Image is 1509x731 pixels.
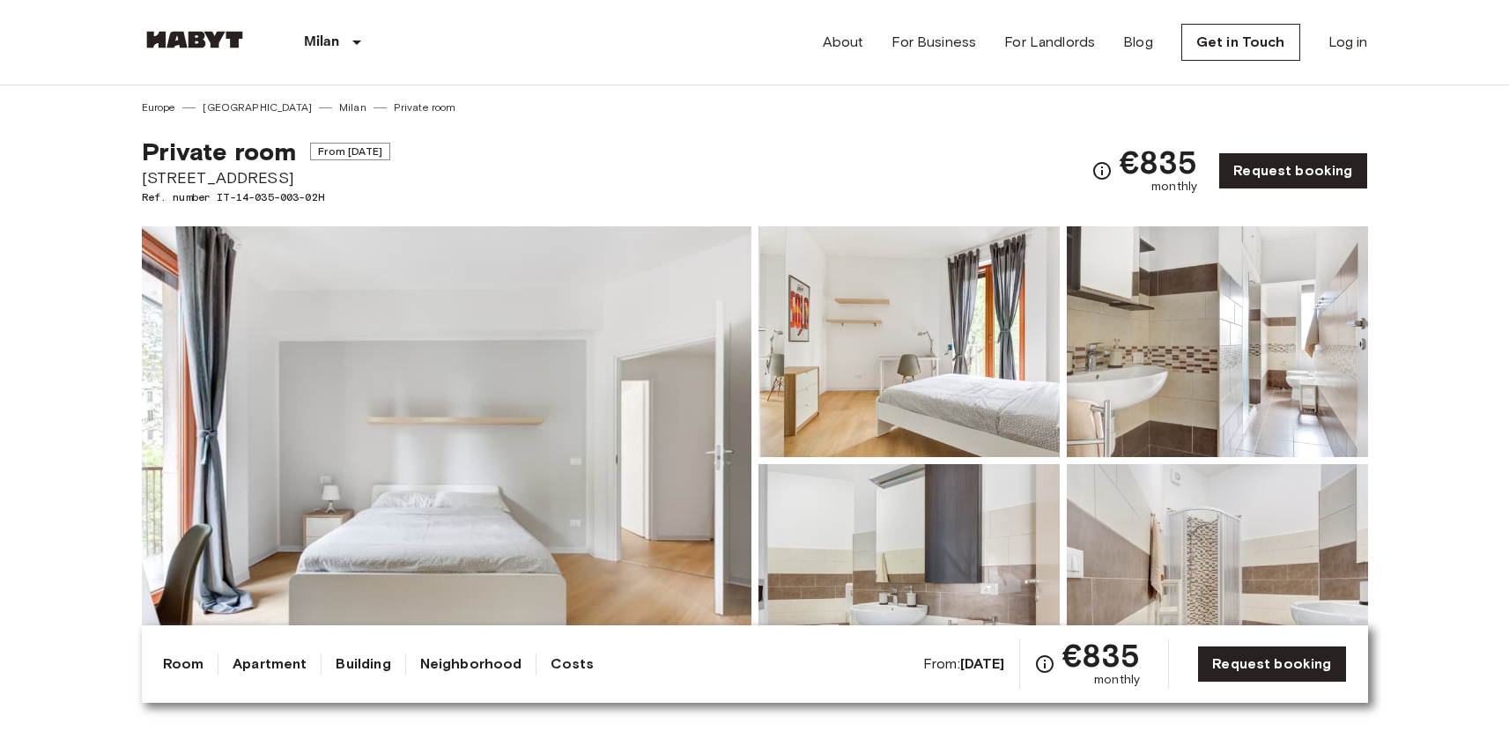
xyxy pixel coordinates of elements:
a: Request booking [1218,152,1367,189]
a: Milan [339,100,366,115]
span: From: [923,654,1005,674]
svg: Check cost overview for full price breakdown. Please note that discounts apply to new joiners onl... [1091,160,1113,181]
a: Blog [1123,32,1153,53]
a: Room [163,653,204,675]
a: Europe [142,100,176,115]
img: Marketing picture of unit IT-14-035-003-02H [142,226,751,695]
span: €835 [1062,639,1141,671]
span: Private room [142,137,297,166]
a: About [823,32,864,53]
b: [DATE] [960,655,1005,672]
span: monthly [1094,671,1140,689]
span: €835 [1120,146,1198,178]
span: monthly [1151,178,1197,196]
p: Milan [304,32,340,53]
img: Picture of unit IT-14-035-003-02H [758,464,1060,695]
svg: Check cost overview for full price breakdown. Please note that discounts apply to new joiners onl... [1034,653,1055,675]
img: Picture of unit IT-14-035-003-02H [758,226,1060,457]
span: [STREET_ADDRESS] [142,166,390,189]
span: Ref. number IT-14-035-003-02H [142,189,390,205]
a: Private room [394,100,456,115]
img: Habyt [142,31,248,48]
a: Neighborhood [420,653,522,675]
a: Building [336,653,390,675]
a: For Landlords [1004,32,1095,53]
a: Request booking [1197,646,1346,683]
img: Picture of unit IT-14-035-003-02H [1067,226,1368,457]
a: Apartment [233,653,307,675]
a: Log in [1328,32,1368,53]
span: From [DATE] [310,143,390,160]
a: Costs [551,653,594,675]
a: [GEOGRAPHIC_DATA] [203,100,312,115]
img: Picture of unit IT-14-035-003-02H [1067,464,1368,695]
a: Get in Touch [1181,24,1300,61]
a: For Business [891,32,976,53]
